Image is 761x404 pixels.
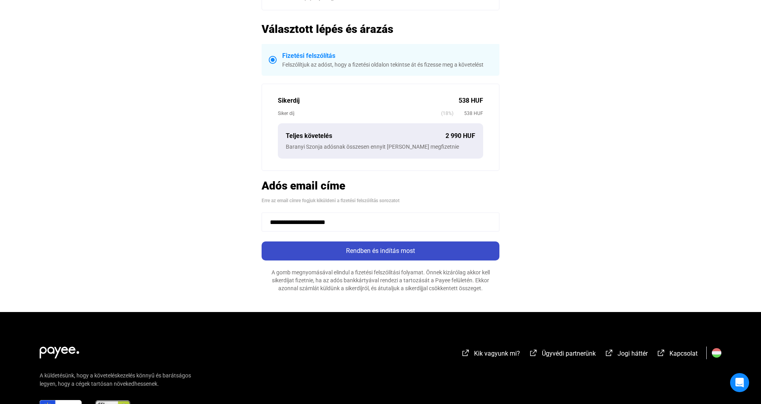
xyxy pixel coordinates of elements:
[286,143,475,151] div: Baranyi Szonja adósnak összesen ennyit [PERSON_NAME] megfizetnie
[282,61,492,69] div: Felszólítjuk az adóst, hogy a fizetési oldalon tekintse át és fizesse meg a követelést
[264,246,497,256] div: Rendben és indítás most
[604,349,614,357] img: external-link-white
[730,373,749,392] div: Open Intercom Messenger
[461,349,470,357] img: external-link-white
[262,197,499,205] div: Erre az email címre fogjuk kiküldeni a fizetési felszólítás sorozatot
[712,348,721,358] img: HU.svg
[441,109,453,117] span: (18%)
[262,179,499,193] h2: Adós email címe
[446,131,475,141] div: 2 990 HUF
[278,109,441,117] div: Siker díj
[262,22,499,36] h2: Választott lépés és árazás
[286,131,446,141] div: Teljes követelés
[453,109,483,117] span: 538 HUF
[529,349,538,357] img: external-link-white
[278,96,459,105] div: Sikerdíj
[461,351,520,358] a: external-link-whiteKik vagyunk mi?
[40,342,79,358] img: white-payee-white-dot.svg
[262,241,499,260] button: Rendben és indítás most
[656,349,666,357] img: external-link-white
[529,351,596,358] a: external-link-whiteÜgyvédi partnerünk
[542,350,596,357] span: Ügyvédi partnerünk
[669,350,698,357] span: Kapcsolat
[604,351,648,358] a: external-link-whiteJogi háttér
[474,350,520,357] span: Kik vagyunk mi?
[262,268,499,292] div: A gomb megnyomásával elindul a fizetési felszólítási folyamat. Önnek kizárólag akkor kell sikerdí...
[459,96,483,105] div: 538 HUF
[618,350,648,357] span: Jogi háttér
[656,351,698,358] a: external-link-whiteKapcsolat
[282,51,492,61] div: Fizetési felszólítás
